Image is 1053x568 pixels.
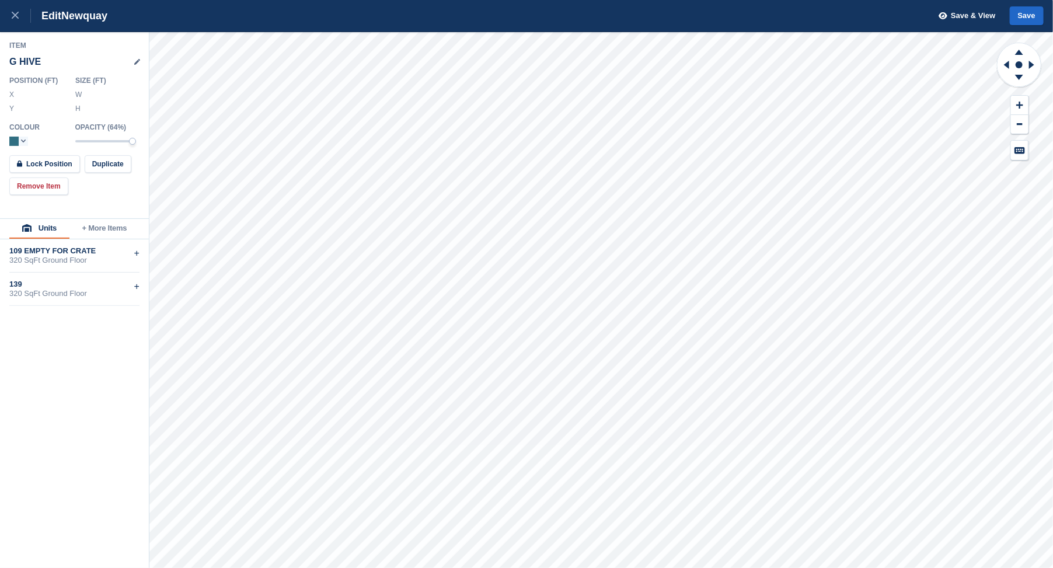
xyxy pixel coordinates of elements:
div: 139320 SqFt Ground Floor+ [9,273,140,306]
button: Duplicate [85,155,131,173]
label: Y [9,104,15,113]
button: Remove Item [9,177,68,195]
div: G HIVE [9,51,140,72]
div: Size ( FT ) [75,76,127,85]
button: Lock Position [9,155,80,173]
div: Opacity ( 64 %) [75,123,140,132]
button: Keyboard Shortcuts [1011,141,1028,160]
button: Save [1010,6,1044,26]
div: Position ( FT ) [9,76,66,85]
button: Units [9,219,69,239]
button: Zoom Out [1011,115,1028,134]
div: 109 EMPTY FOR CRATE320 SqFt Ground Floor+ [9,239,140,273]
div: + [134,280,140,294]
div: Colour [9,123,66,132]
label: W [75,90,81,99]
div: 320 SqFt Ground Floor [9,256,140,265]
div: + [134,246,140,260]
span: Save & View [951,10,995,22]
label: H [75,104,81,113]
div: 109 EMPTY FOR CRATE [9,246,140,256]
button: Save & View [933,6,996,26]
label: X [9,90,15,99]
div: Item [9,41,140,50]
div: Edit Newquay [31,9,107,23]
div: 320 SqFt Ground Floor [9,289,140,298]
div: 139 [9,280,140,289]
button: + More Items [69,219,140,239]
button: Zoom In [1011,96,1028,115]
